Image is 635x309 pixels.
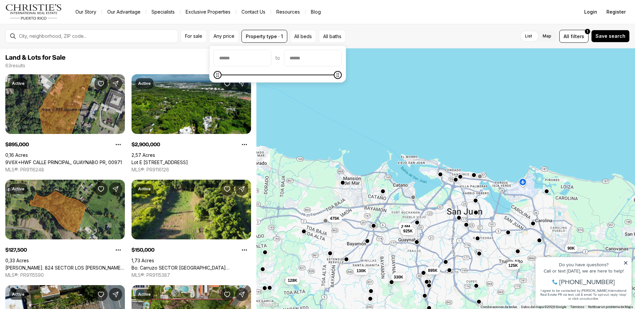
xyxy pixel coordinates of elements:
button: All beds [290,30,316,43]
button: 895K [425,267,440,275]
p: Active [138,81,151,86]
button: Allfilters1 [559,30,589,43]
button: Property options [112,243,125,257]
span: filters [571,33,584,40]
button: For sale [181,30,207,43]
a: Exclusive Properties [180,7,236,17]
a: CARR. 824 SECTOR LOS ALVAREZ BO. QUEBRADA CRUZ, TOA ALTA PR, 00953 [5,265,125,271]
button: Share Property [235,182,248,196]
span: 90K [568,245,575,251]
button: Share Property [235,288,248,301]
span: 895K [428,268,438,273]
button: 130K [354,267,369,275]
button: Save Property: Bo. Carruzo SECTOR LAS FLORES [221,182,234,196]
button: Share Property [235,77,248,90]
span: 130K [356,268,366,273]
span: 330K [394,274,404,279]
span: [PHONE_NUMBER] [27,31,83,38]
button: 475K [327,214,342,222]
span: 128K [288,278,297,283]
span: 925K [403,228,413,234]
span: 1 [587,29,588,34]
button: Save Property: CARR. 824 SECTOR LOS ALVAREZ BO. QUEBRADA CRUZ [94,182,108,196]
button: Property options [238,138,251,151]
button: Save Property: 9V6X+HWF CALLE PRINCIPAL [94,77,108,90]
span: Maximum [334,71,342,79]
span: Datos del mapa ©2025 Google [521,305,566,309]
button: Property options [238,243,251,257]
span: to [275,55,280,61]
button: Property type · 1 [241,30,287,43]
button: Save Property: Lot E 502 TINTILLO ST [221,77,234,90]
p: Active [12,186,25,192]
button: 125K [506,262,521,270]
label: List [520,30,537,42]
a: Specialists [146,7,180,17]
button: Share Property [109,182,122,196]
button: 90K [565,244,578,252]
span: All [564,33,569,40]
p: Active [12,292,25,297]
a: Our Advantage [102,7,146,17]
button: Share Property [109,77,122,90]
a: 9V6X+HWF CALLE PRINCIPAL, GUAYNABO PR, 00971 [5,159,122,165]
p: 63 results [5,63,25,68]
span: Save search [595,33,625,39]
a: Blog [306,7,326,17]
button: Contact Us [236,7,271,17]
input: priceMax [284,50,341,66]
a: Lot E 502 TINTILLO ST, GUAYNABO PR, 00966 [132,159,188,165]
span: Land & Lots for Sale [5,54,65,61]
button: 925K [401,227,415,235]
input: priceMin [214,50,271,66]
button: Login [580,5,601,19]
p: Active [138,186,151,192]
span: Register [606,9,626,15]
button: Save search [591,30,630,42]
a: Resources [271,7,305,17]
span: Login [584,9,597,15]
button: 2.9M [399,222,413,230]
span: For sale [185,33,202,39]
button: Save Property: Bo. Pueblo C. PEDRO ARZUAGA [94,288,108,301]
span: I agree to be contacted by [PERSON_NAME] International Real Estate PR via text, call & email. To ... [8,41,95,53]
span: 475K [330,216,339,221]
span: 2.9M [401,224,410,229]
button: Save Property: STATE ROAD #2 MARGINAL ROAD [221,288,234,301]
span: Minimum [214,71,222,79]
p: Active [12,81,25,86]
button: Any price [209,30,239,43]
button: 128K [285,277,300,284]
button: Register [602,5,630,19]
label: Map [537,30,557,42]
div: Call or text [DATE], we are here to help! [7,21,96,26]
p: Active [138,292,151,297]
div: Do you have questions? [7,15,96,20]
a: Bo. Carruzo SECTOR LAS FLORES, CAROLINA PR, 00987 [132,265,251,271]
button: Share Property [109,288,122,301]
button: 330K [391,273,406,281]
img: logo [5,4,62,20]
button: All baths [319,30,346,43]
span: 125K [508,263,518,268]
a: Our Story [70,7,102,17]
button: Property options [112,138,125,151]
span: Any price [214,33,234,39]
